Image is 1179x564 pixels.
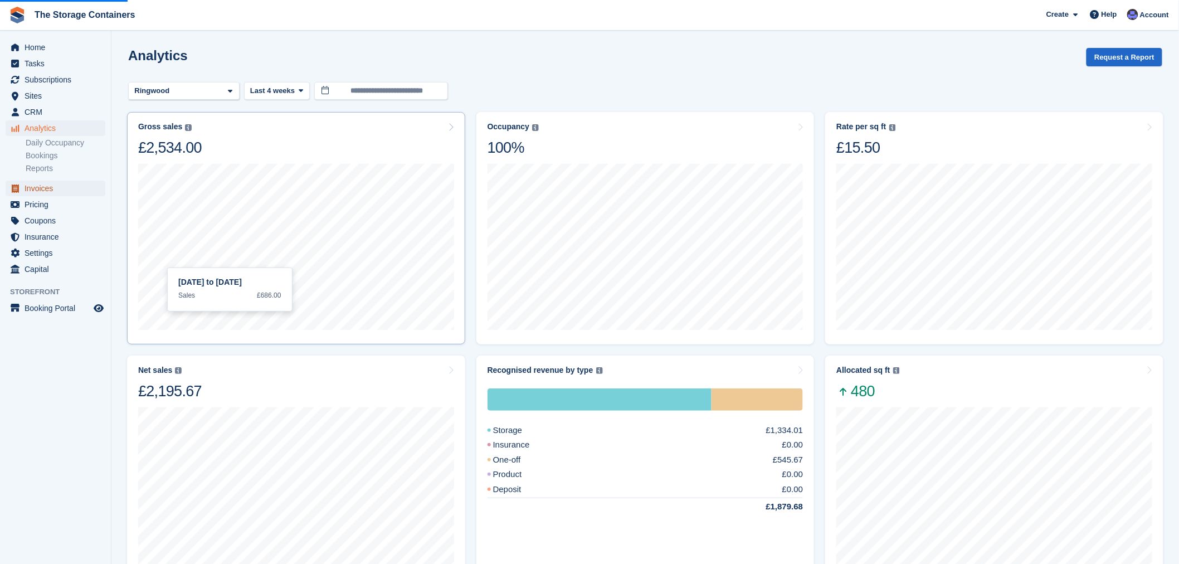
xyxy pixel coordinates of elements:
div: 100% [488,138,539,157]
div: One-off [488,454,548,466]
div: £0.00 [782,483,803,496]
a: Daily Occupancy [26,138,105,148]
span: Booking Portal [25,300,91,316]
span: Settings [25,245,91,261]
a: menu [6,88,105,104]
a: Bookings [26,150,105,161]
span: Sites [25,88,91,104]
a: menu [6,229,105,245]
img: icon-info-grey-7440780725fd019a000dd9b08b2336e03edf1995a4989e88bcd33f0948082b44.svg [185,124,192,131]
div: One-off [712,388,803,411]
span: Pricing [25,197,91,212]
div: £545.67 [773,454,803,466]
button: Last 4 weeks [244,82,310,100]
div: Ringwood [133,85,174,96]
span: CRM [25,104,91,120]
a: Reports [26,163,105,174]
a: menu [6,120,105,136]
img: icon-info-grey-7440780725fd019a000dd9b08b2336e03edf1995a4989e88bcd33f0948082b44.svg [596,367,603,374]
img: stora-icon-8386f47178a22dfd0bd8f6a31ec36ba5ce8667c1dd55bd0f319d3a0aa187defe.svg [9,7,26,23]
span: Analytics [25,120,91,136]
div: Recognised revenue by type [488,366,593,375]
span: Create [1046,9,1069,20]
div: £15.50 [836,138,895,157]
div: £2,534.00 [138,138,202,157]
a: menu [6,213,105,228]
div: Deposit [488,483,548,496]
a: menu [6,197,105,212]
span: Home [25,40,91,55]
img: icon-info-grey-7440780725fd019a000dd9b08b2336e03edf1995a4989e88bcd33f0948082b44.svg [893,367,900,374]
div: Storage [488,424,549,437]
div: £0.00 [782,468,803,481]
img: Dan Excell [1127,9,1138,20]
div: Allocated sq ft [836,366,890,375]
a: menu [6,261,105,277]
h2: Analytics [128,48,188,63]
div: £0.00 [782,439,803,451]
div: £2,195.67 [138,382,202,401]
div: Insurance [488,439,557,451]
img: icon-info-grey-7440780725fd019a000dd9b08b2336e03edf1995a4989e88bcd33f0948082b44.svg [175,367,182,374]
a: menu [6,104,105,120]
a: menu [6,72,105,87]
span: Account [1140,9,1169,21]
div: Storage [488,388,712,411]
a: menu [6,300,105,316]
a: menu [6,56,105,71]
div: Occupancy [488,122,529,132]
div: Net sales [138,366,172,375]
span: Tasks [25,56,91,71]
a: Preview store [92,302,105,315]
div: £1,334.01 [766,424,803,437]
div: £1,879.68 [739,500,803,513]
a: The Storage Containers [30,6,139,24]
span: Storefront [10,286,111,298]
span: Subscriptions [25,72,91,87]
img: icon-info-grey-7440780725fd019a000dd9b08b2336e03edf1995a4989e88bcd33f0948082b44.svg [889,124,896,131]
span: Help [1102,9,1117,20]
div: Gross sales [138,122,182,132]
span: Capital [25,261,91,277]
span: Insurance [25,229,91,245]
a: menu [6,181,105,196]
span: Last 4 weeks [250,85,295,96]
span: Coupons [25,213,91,228]
img: icon-info-grey-7440780725fd019a000dd9b08b2336e03edf1995a4989e88bcd33f0948082b44.svg [532,124,539,131]
span: 480 [836,382,899,401]
div: Rate per sq ft [836,122,886,132]
a: menu [6,40,105,55]
button: Request a Report [1087,48,1162,66]
div: Product [488,468,549,481]
a: menu [6,245,105,261]
span: Invoices [25,181,91,196]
